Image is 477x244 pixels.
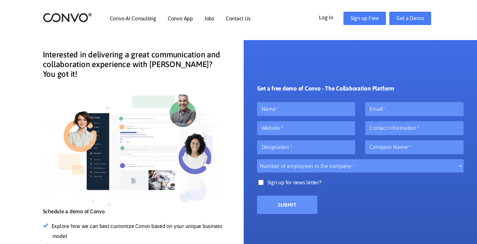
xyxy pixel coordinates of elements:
input: Designation * [257,140,355,154]
a: Jobs [204,16,214,21]
input: Email* [365,102,464,116]
h4: Interested in delivering a great communication and collaboration experience with [PERSON_NAME]? Y... [43,50,224,84]
li: Explore how we can best customize Convo based on your unique business model [52,221,224,241]
a: Contact Us [226,16,251,21]
input: Submit [257,196,317,214]
a: Convo App [168,16,193,21]
input: Website * [257,121,355,135]
a: Log In [319,12,343,22]
img: getademo-left-img.png [43,85,224,208]
a: Convo AI Consulting [110,16,156,21]
h4: Schedule a demo of Convo [43,208,224,220]
a: Get a Demo [389,12,431,25]
h3: Get a free demo of Convo - The Collaboration Platform [257,85,394,97]
img: logo_2.png [43,12,92,23]
input: Company Name * [365,140,464,154]
input: Name* [257,102,355,116]
input: Contact Information * [365,121,464,135]
a: Sign up Free [343,12,386,25]
label: Sign up for news letter? [257,178,464,194]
